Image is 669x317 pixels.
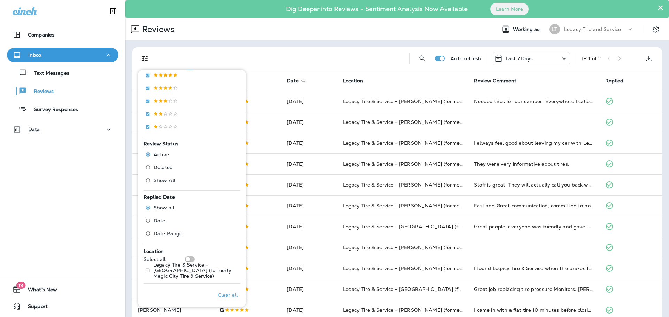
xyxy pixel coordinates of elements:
[281,133,337,153] td: [DATE]
[7,28,118,42] button: Companies
[138,51,152,65] button: Filters
[266,8,488,10] p: Dig Deeper into Reviews - Sentiment Analysis Now Available
[281,279,337,300] td: [DATE]
[343,161,511,167] span: Legacy Tire & Service - [PERSON_NAME] (formerly Chelsea Tire Pros)
[281,237,337,258] td: [DATE]
[343,286,551,292] span: Legacy Tire & Service - [GEOGRAPHIC_DATA] (formerly Chalkville Auto & Tire Service)
[474,265,594,272] div: I found Legacy Tire & Service when the brakes fell off my vehicle right in front of their store. ...
[7,299,118,313] button: Support
[415,51,429,65] button: Search Reviews
[642,51,656,65] button: Export as CSV
[474,286,594,293] div: Great job replacing tire pressure Monitors. David is great to work with. Very professional highly...
[154,218,166,223] span: Date
[474,160,594,167] div: They were very informative about tires.
[281,153,337,174] td: [DATE]
[605,78,632,84] span: Replied
[144,141,178,147] span: Review Status
[138,65,246,307] div: Filters
[343,78,372,84] span: Location
[513,26,543,32] span: Working as:
[281,216,337,237] td: [DATE]
[474,181,594,188] div: Staff is great! They will actually call you back when your parts come in. They have always been g...
[474,98,594,105] div: Needed tires for our camper. Everywhere I called said we would have to remove tires and bring for...
[474,307,594,314] div: I came in with a flat tire 10 minutes before closing, which I hate to do to anyone, and ya’ll hel...
[138,307,208,313] p: [PERSON_NAME]
[103,4,123,18] button: Collapse Sidebar
[343,78,363,84] span: Location
[153,262,235,279] p: Legacy Tire & Service - [GEOGRAPHIC_DATA] (formerly Magic City Tire & Service)
[343,119,511,125] span: Legacy Tire & Service - [PERSON_NAME] (formerly Chelsea Tire Pros)
[154,177,175,183] span: Show All
[281,258,337,279] td: [DATE]
[144,248,164,254] span: Location
[343,244,511,251] span: Legacy Tire & Service - [PERSON_NAME] (formerly Chelsea Tire Pros)
[215,286,240,304] button: Clear all
[605,78,623,84] span: Replied
[506,56,533,61] p: Last 7 Days
[343,182,511,188] span: Legacy Tire & Service - [PERSON_NAME] (formerly Chelsea Tire Pros)
[7,48,118,62] button: Inbox
[154,231,182,236] span: Date Range
[144,194,175,200] span: Replied Date
[564,26,621,32] p: Legacy Tire and Service
[27,88,54,95] p: Reviews
[7,65,118,80] button: Text Messages
[154,152,169,157] span: Active
[343,140,511,146] span: Legacy Tire & Service - [PERSON_NAME] (formerly Chelsea Tire Pros)
[7,283,118,296] button: 19What's New
[582,56,602,61] div: 1 - 11 of 11
[649,23,662,35] button: Settings
[287,78,299,84] span: Date
[343,223,539,230] span: Legacy Tire & Service - [GEOGRAPHIC_DATA] (formerly Magic City Tire & Service)
[154,165,173,170] span: Deleted
[28,127,40,132] p: Data
[474,78,516,84] span: Review Comment
[28,32,54,38] p: Companies
[281,174,337,195] td: [DATE]
[144,256,166,262] p: Select all
[27,106,78,113] p: Survey Responses
[21,303,48,312] span: Support
[474,223,594,230] div: Great people, everyone was friendly and gave me a fair price for the removal and installation of ...
[281,91,337,112] td: [DATE]
[16,282,25,289] span: 19
[281,112,337,133] td: [DATE]
[657,2,664,13] button: Close
[343,307,511,313] span: Legacy Tire & Service - [PERSON_NAME] (formerly Chelsea Tire Pros)
[27,70,69,77] p: Text Messages
[218,292,238,298] p: Clear all
[450,56,481,61] p: Auto refresh
[139,24,175,34] p: Reviews
[343,203,511,209] span: Legacy Tire & Service - [PERSON_NAME] (formerly Chelsea Tire Pros)
[281,195,337,216] td: [DATE]
[549,24,560,34] div: LT
[28,52,41,58] p: Inbox
[21,287,57,295] span: What's New
[7,102,118,116] button: Survey Responses
[343,98,511,104] span: Legacy Tire & Service - [PERSON_NAME] (formerly Chelsea Tire Pros)
[154,205,174,211] span: Show all
[474,202,594,209] div: Fast and Great communication, committed to honest pricing
[474,140,594,146] div: I always feel good about leaving my car with Legacy Tire and Service! They are very professional ...
[474,78,525,84] span: Review Comment
[343,265,511,271] span: Legacy Tire & Service - [PERSON_NAME] (formerly Chelsea Tire Pros)
[490,3,529,15] button: Learn More
[7,122,118,136] button: Data
[287,78,308,84] span: Date
[7,84,118,98] button: Reviews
